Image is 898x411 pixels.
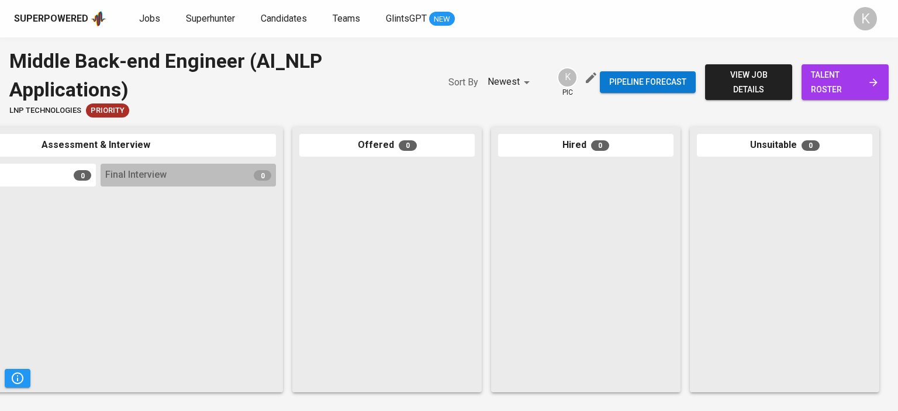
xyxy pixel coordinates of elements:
p: Newest [488,75,520,89]
a: Candidates [261,12,309,26]
button: Pipeline Triggers [5,369,30,388]
a: talent roster [802,64,889,100]
span: NEW [429,13,455,25]
div: Hired [498,134,673,157]
a: Superhunter [186,12,237,26]
div: pic [557,67,578,98]
span: Candidates [261,13,307,24]
span: Jobs [139,13,160,24]
a: Jobs [139,12,163,26]
span: 0 [802,140,820,151]
span: Pipeline forecast [609,75,686,89]
div: K [854,7,877,30]
span: 0 [591,140,609,151]
a: Teams [333,12,362,26]
span: LNP Technologies [9,105,81,116]
div: Newest [488,71,534,93]
div: Middle Back-end Engineer (AI_NLP Applications) [9,47,425,103]
span: view job details [714,68,783,96]
span: 0 [74,170,91,181]
span: Priority [86,105,129,116]
span: Final Interview [105,168,167,182]
span: 0 [399,140,417,151]
a: Superpoweredapp logo [14,10,106,27]
div: K [557,67,578,88]
button: Pipeline forecast [600,71,696,93]
div: Superpowered [14,12,88,26]
span: Superhunter [186,13,235,24]
div: Offered [299,134,475,157]
p: Sort By [448,75,478,89]
div: New Job received from Demand Team [86,103,129,118]
span: GlintsGPT [386,13,427,24]
img: app logo [91,10,106,27]
span: Teams [333,13,360,24]
button: view job details [705,64,792,100]
span: 0 [254,170,271,181]
div: Unsuitable [697,134,872,157]
span: talent roster [811,68,879,96]
a: GlintsGPT NEW [386,12,455,26]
